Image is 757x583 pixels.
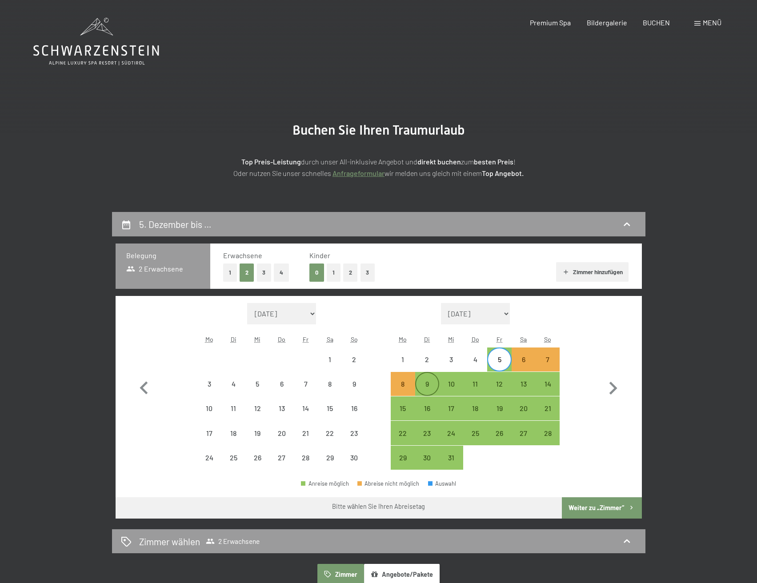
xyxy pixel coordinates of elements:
[463,347,487,371] div: Thu Dec 04 2025
[513,405,535,427] div: 20
[448,335,454,343] abbr: Mittwoch
[294,446,318,470] div: Fri Nov 28 2025
[488,405,510,427] div: 19
[246,405,268,427] div: 12
[222,405,244,427] div: 11
[439,446,463,470] div: Abreise möglich
[257,264,272,282] button: 3
[343,264,358,282] button: 2
[319,380,341,403] div: 8
[245,396,269,420] div: Abreise nicht möglich
[131,303,157,470] button: Vorheriger Monat
[512,372,536,396] div: Abreise möglich
[391,421,415,445] div: Abreise möglich
[512,421,536,445] div: Sat Dec 27 2025
[342,347,366,371] div: Sun Nov 02 2025
[536,396,560,420] div: Sun Dec 21 2025
[472,335,479,343] abbr: Donnerstag
[246,430,268,452] div: 19
[488,356,510,378] div: 5
[415,372,439,396] div: Abreise möglich
[391,347,415,371] div: Abreise nicht möglich
[271,454,293,476] div: 27
[391,396,415,420] div: Mon Dec 15 2025
[343,356,365,378] div: 2
[416,380,438,403] div: 9
[415,446,439,470] div: Tue Dec 30 2025
[428,481,457,487] div: Auswahl
[342,421,366,445] div: Sun Nov 23 2025
[295,380,317,403] div: 7
[342,446,366,470] div: Sun Nov 30 2025
[440,430,462,452] div: 24
[399,335,407,343] abbr: Montag
[223,251,262,260] span: Erwachsene
[439,372,463,396] div: Abreise möglich
[537,405,559,427] div: 21
[391,446,415,470] div: Mon Dec 29 2025
[463,421,487,445] div: Abreise möglich
[416,454,438,476] div: 30
[318,396,342,420] div: Sat Nov 15 2025
[415,347,439,371] div: Abreise nicht möglich
[415,446,439,470] div: Abreise möglich
[295,405,317,427] div: 14
[231,335,236,343] abbr: Dienstag
[294,421,318,445] div: Abreise nicht möglich
[424,335,430,343] abbr: Dienstag
[392,356,414,378] div: 1
[319,430,341,452] div: 22
[221,421,245,445] div: Tue Nov 18 2025
[392,405,414,427] div: 15
[198,405,220,427] div: 10
[197,421,221,445] div: Abreise nicht möglich
[318,421,342,445] div: Abreise nicht möglich
[319,356,341,378] div: 1
[254,335,260,343] abbr: Mittwoch
[221,372,245,396] div: Abreise nicht möglich
[270,446,294,470] div: Thu Nov 27 2025
[562,497,641,519] button: Weiter zu „Zimmer“
[537,380,559,403] div: 14
[536,421,560,445] div: Abreise möglich
[221,396,245,420] div: Tue Nov 11 2025
[600,303,626,470] button: Nächster Monat
[198,430,220,452] div: 17
[530,18,571,27] a: Premium Spa
[294,396,318,420] div: Abreise nicht möglich
[544,335,551,343] abbr: Sonntag
[416,430,438,452] div: 23
[245,446,269,470] div: Abreise nicht möglich
[270,421,294,445] div: Abreise nicht möglich
[643,18,670,27] span: BUCHEN
[487,421,511,445] div: Abreise möglich
[512,421,536,445] div: Abreise möglich
[206,537,260,546] span: 2 Erwachsene
[222,454,244,476] div: 25
[221,446,245,470] div: Abreise nicht möglich
[536,347,560,371] div: Sun Dec 07 2025
[343,405,365,427] div: 16
[487,421,511,445] div: Fri Dec 26 2025
[439,421,463,445] div: Abreise möglich
[440,454,462,476] div: 31
[221,446,245,470] div: Tue Nov 25 2025
[222,380,244,403] div: 4
[240,264,254,282] button: 2
[391,372,415,396] div: Abreise nicht möglich, da die Mindestaufenthaltsdauer nicht erfüllt wird
[309,264,324,282] button: 0
[487,347,511,371] div: Abreise möglich
[318,446,342,470] div: Sat Nov 29 2025
[536,372,560,396] div: Abreise möglich
[241,157,301,166] strong: Top Preis-Leistung
[512,372,536,396] div: Sat Dec 13 2025
[392,380,414,403] div: 8
[513,430,535,452] div: 27
[440,356,462,378] div: 3
[327,264,340,282] button: 1
[351,335,358,343] abbr: Sonntag
[271,405,293,427] div: 13
[415,421,439,445] div: Abreise möglich
[342,347,366,371] div: Abreise nicht möglich
[439,372,463,396] div: Wed Dec 10 2025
